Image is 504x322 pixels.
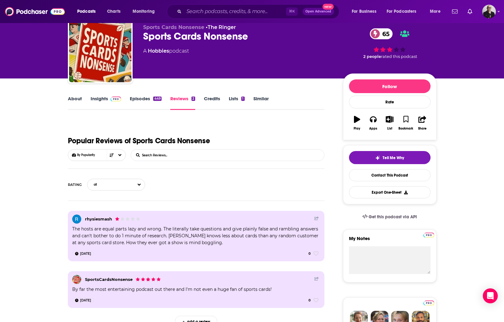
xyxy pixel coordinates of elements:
a: SportsCardsNonsense [85,277,133,282]
h1: Popular Reviews of Sports Cards Nonsense [68,135,210,147]
span: Sports Cards Nonsense [143,24,204,30]
span: • [206,24,236,30]
span: ⌘ K [286,7,298,16]
span: [DATE] [80,297,91,304]
span: Monitoring [133,7,155,16]
a: Jan 14th, 2024 [72,251,94,256]
span: Podcasts [77,7,96,16]
span: [DATE] [80,251,91,257]
img: Podchaser - Follow, Share and Rate Podcasts [5,6,65,17]
button: List [381,112,398,134]
a: Show notifications dropdown [450,6,460,17]
div: RATING [68,182,82,187]
span: 65 [376,28,393,39]
a: Show notifications dropdown [465,6,475,17]
div: Apps [369,127,377,130]
button: Choose List sort [68,149,126,161]
a: 65 [370,28,393,39]
span: 0 [309,298,311,303]
a: Share Button [314,216,319,221]
a: About [68,96,82,110]
img: rhysiesmash [72,215,81,224]
div: 1 [241,97,244,101]
span: By Popularity [77,153,117,157]
div: Share [418,127,426,130]
a: Lists1 [229,96,244,110]
button: open menu [347,7,384,17]
div: 65 2 peoplerated this podcast [343,24,436,63]
img: Podchaser Pro [111,97,121,102]
button: Export One-Sheet [349,186,431,198]
span: New [323,4,334,10]
span: rated this podcast [381,54,417,59]
span: all [87,183,109,187]
img: tell me why sparkle [375,155,380,160]
button: Follow [349,79,431,93]
button: open menu [73,7,104,17]
a: Contact This Podcast [349,169,431,181]
button: Apps [365,112,381,134]
img: Podchaser Pro [423,233,434,238]
a: The Ringer [208,24,236,30]
a: Credits [204,96,220,110]
div: A podcast [143,47,189,55]
div: List [387,127,392,130]
button: Show profile menu [482,5,496,18]
div: Open Intercom Messenger [483,288,498,303]
a: Get this podcast via API [357,209,422,225]
div: By far the most entertaining podcast out there and I'm not even a huge fan of sports cards! [72,286,321,293]
img: SportsCardsNonsense [72,275,81,284]
span: For Business [352,7,376,16]
a: InsightsPodchaser Pro [91,96,121,110]
div: Play [354,127,360,130]
div: Search podcasts, credits, & more... [173,4,345,19]
button: open menu [426,7,448,17]
div: 2 [191,97,195,101]
button: open menu [383,7,426,17]
a: Charts [103,7,124,17]
a: Similar [253,96,269,110]
button: tell me why sparkleTell Me Why [349,151,431,164]
button: Filter Ratings [87,179,145,191]
input: Search podcasts, credits, & more... [184,7,286,17]
button: Play [349,112,365,134]
button: Share [414,112,430,134]
div: The hosts are equal parts lazy and wrong. The literally take questions and give plainly false and... [72,225,321,246]
button: open menu [128,7,163,17]
img: User Profile [482,5,496,18]
a: Episodes449 [130,96,161,110]
a: Pro website [423,232,434,238]
div: Bookmark [398,127,413,130]
a: Pro website [423,300,434,305]
span: Open Advanced [305,10,331,13]
a: Share Button [314,277,319,281]
span: Logged in as RonHofmann [482,5,496,18]
div: rhysiesmash's Rating: 1 out of 5 [115,215,140,223]
img: Sports Cards Nonsense [69,20,131,82]
a: rhysiesmash [85,216,112,221]
a: Hobbies [148,48,169,54]
span: Get this podcast via API [369,214,417,220]
span: Tell Me Why [383,155,404,160]
span: More [430,7,440,16]
a: Reviews2 [170,96,195,110]
span: 0 [309,251,311,257]
a: Oct 29th, 2021 [72,298,94,303]
img: Podchaser Pro [423,301,434,305]
span: For Podcasters [387,7,417,16]
label: My Notes [349,235,431,246]
button: Open AdvancedNew [303,8,334,15]
button: Bookmark [398,112,414,134]
span: 2 people [363,54,381,59]
div: SportsCardsNonsense's Rating: 5 out of 5 [135,276,161,283]
div: 449 [153,97,161,101]
div: Rate [349,96,431,108]
span: Charts [107,7,120,16]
